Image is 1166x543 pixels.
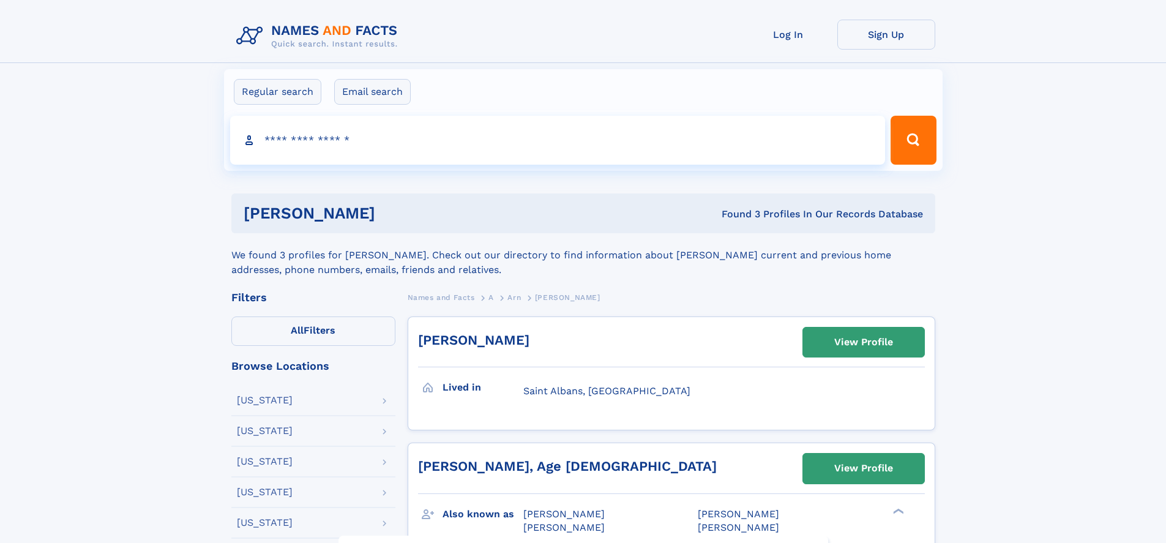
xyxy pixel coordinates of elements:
[739,20,837,50] a: Log In
[803,328,924,357] a: View Profile
[803,454,924,483] a: View Profile
[535,293,600,302] span: [PERSON_NAME]
[231,316,395,346] label: Filters
[523,385,690,397] span: Saint Albans, [GEOGRAPHIC_DATA]
[891,116,936,165] button: Search Button
[548,208,923,221] div: Found 3 Profiles In Our Records Database
[231,361,395,372] div: Browse Locations
[698,522,779,533] span: [PERSON_NAME]
[890,507,905,515] div: ❯
[834,328,893,356] div: View Profile
[507,293,521,302] span: Arn
[230,116,886,165] input: search input
[523,522,605,533] span: [PERSON_NAME]
[237,487,293,497] div: [US_STATE]
[237,518,293,528] div: [US_STATE]
[507,290,521,305] a: Arn
[244,206,548,221] h1: [PERSON_NAME]
[698,508,779,520] span: [PERSON_NAME]
[237,395,293,405] div: [US_STATE]
[837,20,935,50] a: Sign Up
[523,508,605,520] span: [PERSON_NAME]
[408,290,475,305] a: Names and Facts
[443,377,523,398] h3: Lived in
[488,290,494,305] a: A
[237,457,293,466] div: [US_STATE]
[291,324,304,336] span: All
[334,79,411,105] label: Email search
[234,79,321,105] label: Regular search
[488,293,494,302] span: A
[231,20,408,53] img: Logo Names and Facts
[443,504,523,525] h3: Also known as
[418,459,717,474] a: [PERSON_NAME], Age [DEMOGRAPHIC_DATA]
[237,426,293,436] div: [US_STATE]
[231,292,395,303] div: Filters
[418,332,529,348] a: [PERSON_NAME]
[834,454,893,482] div: View Profile
[231,233,935,277] div: We found 3 profiles for [PERSON_NAME]. Check out our directory to find information about [PERSON_...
